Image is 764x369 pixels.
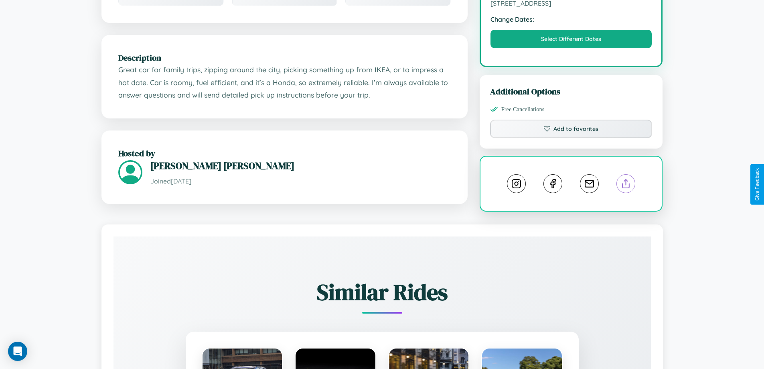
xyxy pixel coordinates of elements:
[118,63,451,102] p: Great car for family trips, zipping around the city, picking something up from IKEA, or to impres...
[150,159,451,172] h3: [PERSON_NAME] [PERSON_NAME]
[754,168,760,201] div: Give Feedback
[490,120,653,138] button: Add to favorites
[490,30,652,48] button: Select Different Dates
[118,52,451,63] h2: Description
[501,106,545,113] span: Free Cancellations
[490,86,653,97] h3: Additional Options
[490,15,652,23] strong: Change Dates:
[118,147,451,159] h2: Hosted by
[8,342,27,361] div: Open Intercom Messenger
[150,175,451,187] p: Joined [DATE]
[142,277,623,308] h2: Similar Rides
